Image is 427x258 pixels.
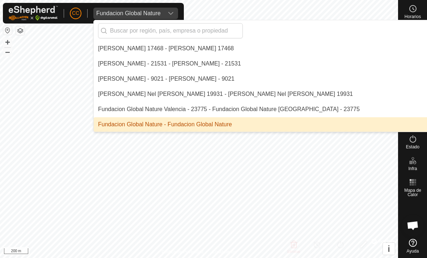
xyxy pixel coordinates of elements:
span: Horarios [405,14,421,19]
span: Mapa de Calor [400,188,425,197]
div: Chat abierto [402,215,424,236]
div: dropdown trigger [164,8,178,19]
span: Infra [408,166,417,171]
a: Contáctenos [212,249,236,255]
div: Fundacion Global Nature [96,10,161,16]
div: [PERSON_NAME] - 21531 - [PERSON_NAME] - 21531 [98,59,241,68]
div: Fundacion Global Nature Valencia - 23775 - Fundacion Global Nature [GEOGRAPHIC_DATA] - 23775 [98,105,360,114]
div: [PERSON_NAME] 17468 - [PERSON_NAME] 17468 [98,44,234,53]
div: [PERSON_NAME] - 9021 - [PERSON_NAME] - 9021 [98,75,234,83]
button: Capas del Mapa [16,26,25,35]
button: i [383,243,395,255]
div: Fundacion Global Nature - Fundacion Global Nature [98,120,232,129]
input: Buscar por región, país, empresa o propiedad [98,23,243,38]
button: + [3,38,12,47]
button: Restablecer Mapa [3,26,12,35]
span: Ayuda [407,249,419,253]
div: [PERSON_NAME] Nel [PERSON_NAME] 19931 - [PERSON_NAME] Nel [PERSON_NAME] 19931 [98,90,353,98]
a: Ayuda [398,236,427,256]
button: – [3,47,12,56]
span: i [388,244,390,254]
img: Logo Gallagher [9,6,58,21]
span: Estado [406,145,419,149]
a: Política de Privacidad [162,249,203,255]
span: CC [72,9,79,17]
span: Fundacion Global Nature [93,8,164,19]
